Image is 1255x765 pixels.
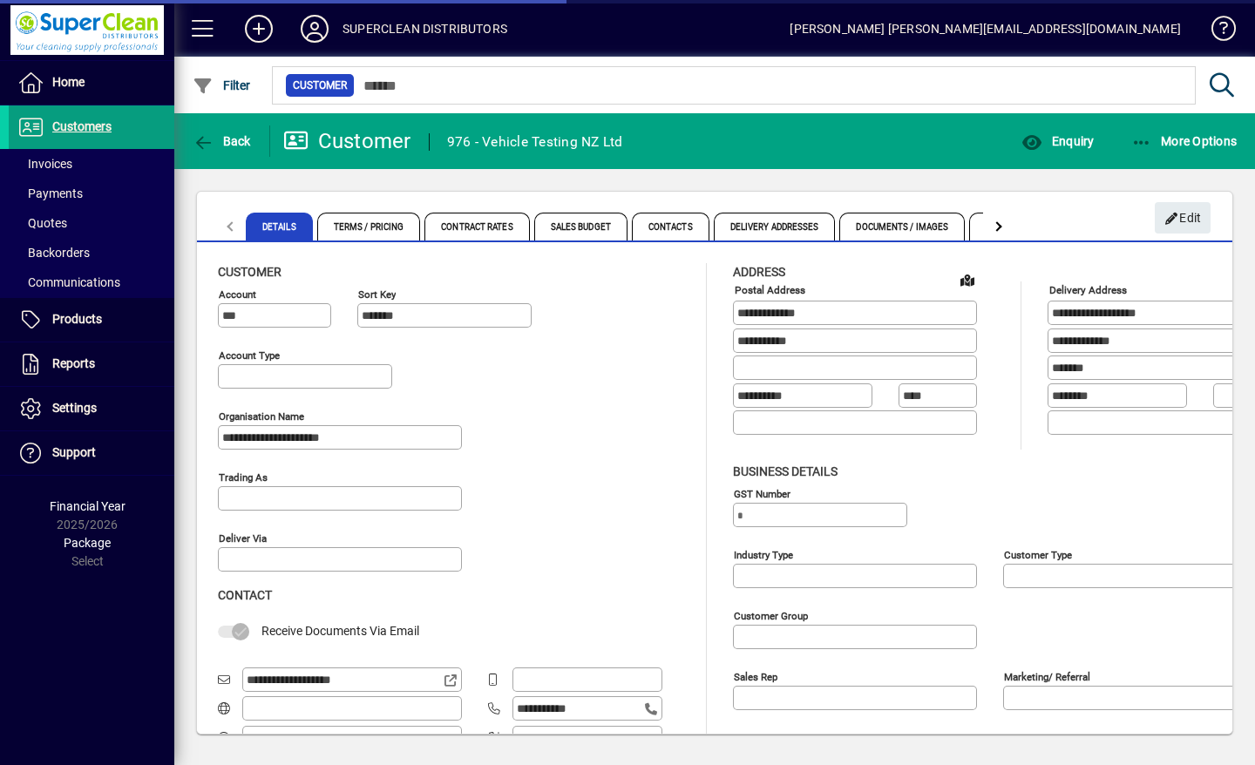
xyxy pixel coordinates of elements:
[218,588,272,602] span: Contact
[734,609,808,621] mat-label: Customer group
[50,499,125,513] span: Financial Year
[188,70,255,101] button: Filter
[231,13,287,44] button: Add
[1021,134,1094,148] span: Enquiry
[17,246,90,260] span: Backorders
[17,216,67,230] span: Quotes
[283,127,411,155] div: Customer
[733,464,838,478] span: Business details
[9,431,174,475] a: Support
[534,213,627,240] span: Sales Budget
[193,78,251,92] span: Filter
[1131,134,1238,148] span: More Options
[188,125,255,157] button: Back
[287,13,343,44] button: Profile
[1017,125,1098,157] button: Enquiry
[1127,125,1242,157] button: More Options
[218,265,282,279] span: Customer
[219,532,267,545] mat-label: Deliver via
[219,349,280,362] mat-label: Account Type
[219,471,268,484] mat-label: Trading as
[9,61,174,105] a: Home
[1198,3,1233,60] a: Knowledge Base
[52,356,95,370] span: Reports
[17,157,72,171] span: Invoices
[64,536,111,550] span: Package
[969,213,1067,240] span: Custom Fields
[9,208,174,238] a: Quotes
[734,731,772,743] mat-label: Manager
[17,186,83,200] span: Payments
[9,387,174,430] a: Settings
[447,128,623,156] div: 976 - Vehicle Testing NZ Ltd
[1004,548,1072,560] mat-label: Customer type
[261,624,419,638] span: Receive Documents Via Email
[343,15,507,43] div: SUPERCLEAN DISTRIBUTORS
[219,410,304,423] mat-label: Organisation name
[1164,204,1202,233] span: Edit
[953,266,981,294] a: View on map
[734,548,793,560] mat-label: Industry type
[52,119,112,133] span: Customers
[193,134,251,148] span: Back
[9,342,174,386] a: Reports
[358,288,396,301] mat-label: Sort key
[632,213,709,240] span: Contacts
[790,15,1181,43] div: [PERSON_NAME] [PERSON_NAME][EMAIL_ADDRESS][DOMAIN_NAME]
[9,149,174,179] a: Invoices
[733,265,785,279] span: Address
[219,288,256,301] mat-label: Account
[246,213,313,240] span: Details
[293,77,347,94] span: Customer
[424,213,529,240] span: Contract Rates
[714,213,836,240] span: Delivery Addresses
[1004,670,1090,682] mat-label: Marketing/ Referral
[734,487,790,499] mat-label: GST Number
[52,401,97,415] span: Settings
[9,238,174,267] a: Backorders
[9,179,174,208] a: Payments
[52,312,102,326] span: Products
[839,213,965,240] span: Documents / Images
[1004,731,1035,743] mat-label: Region
[17,275,120,289] span: Communications
[174,125,270,157] app-page-header-button: Back
[1155,202,1211,234] button: Edit
[52,445,96,459] span: Support
[317,213,421,240] span: Terms / Pricing
[9,267,174,297] a: Communications
[9,298,174,342] a: Products
[734,670,777,682] mat-label: Sales rep
[52,75,85,89] span: Home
